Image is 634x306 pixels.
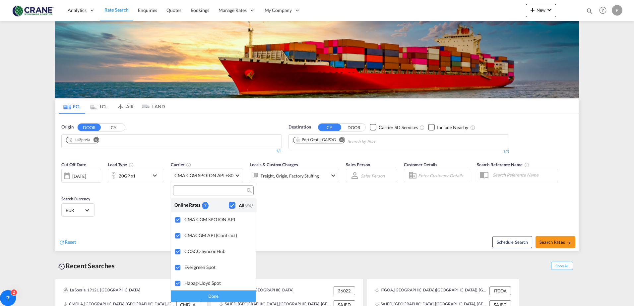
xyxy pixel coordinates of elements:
div: 7 [202,202,209,209]
span: (34) [244,203,252,208]
div: COSCO SynconHub [184,248,250,254]
md-icon: icon-magnify [246,188,251,193]
div: All [239,202,252,209]
div: CMA CGM SPOTON API [184,217,250,222]
div: Online Rates [174,202,202,209]
div: CMACGM API (Contract) [184,232,250,238]
div: Done [171,290,256,302]
md-checkbox: Checkbox No Ink [229,202,252,209]
div: Evergreen Spot [184,264,250,270]
div: Hapag-Lloyd Spot [184,280,250,286]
